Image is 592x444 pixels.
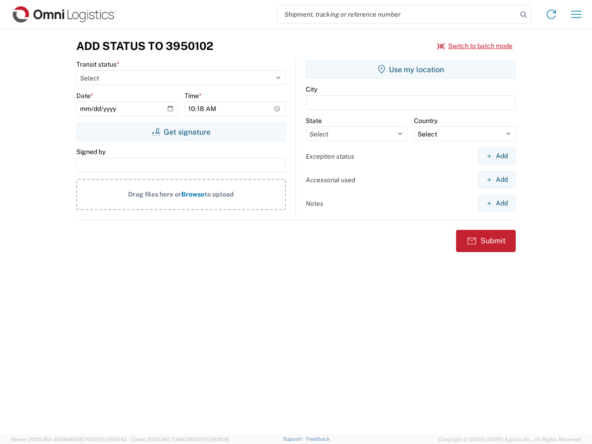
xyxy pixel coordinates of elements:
[306,199,323,208] label: Notes
[204,191,234,198] span: to upload
[306,436,330,442] a: Feedback
[89,437,127,442] span: [DATE] 09:51:42
[181,191,204,198] span: Browse
[306,117,322,125] label: State
[76,60,119,68] label: Transit status
[306,152,354,160] label: Exception status
[76,92,93,100] label: Date
[456,230,516,252] button: Submit
[306,85,317,93] label: City
[11,437,127,442] span: Server: 2025.18.0-9334b682874
[438,435,581,444] span: Copyright © [DATE]-[DATE] Agistix Inc., All Rights Reserved
[478,195,516,212] button: Add
[193,437,229,442] span: [DATE] 08:10:16
[76,39,213,53] h3: Add Status to 3950102
[185,92,202,100] label: Time
[478,171,516,188] button: Add
[277,6,517,23] input: Shipment, tracking or reference number
[128,191,181,198] span: Drag files here or
[76,148,105,156] label: Signed by
[283,436,306,442] a: Support
[414,117,438,125] label: Country
[478,148,516,165] button: Add
[306,176,355,184] label: Accessorial used
[437,38,512,54] button: Switch to batch mode
[131,437,229,442] span: Client: 2025.18.0-7346316
[306,60,516,79] button: Use my location
[76,123,286,141] button: Get signature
